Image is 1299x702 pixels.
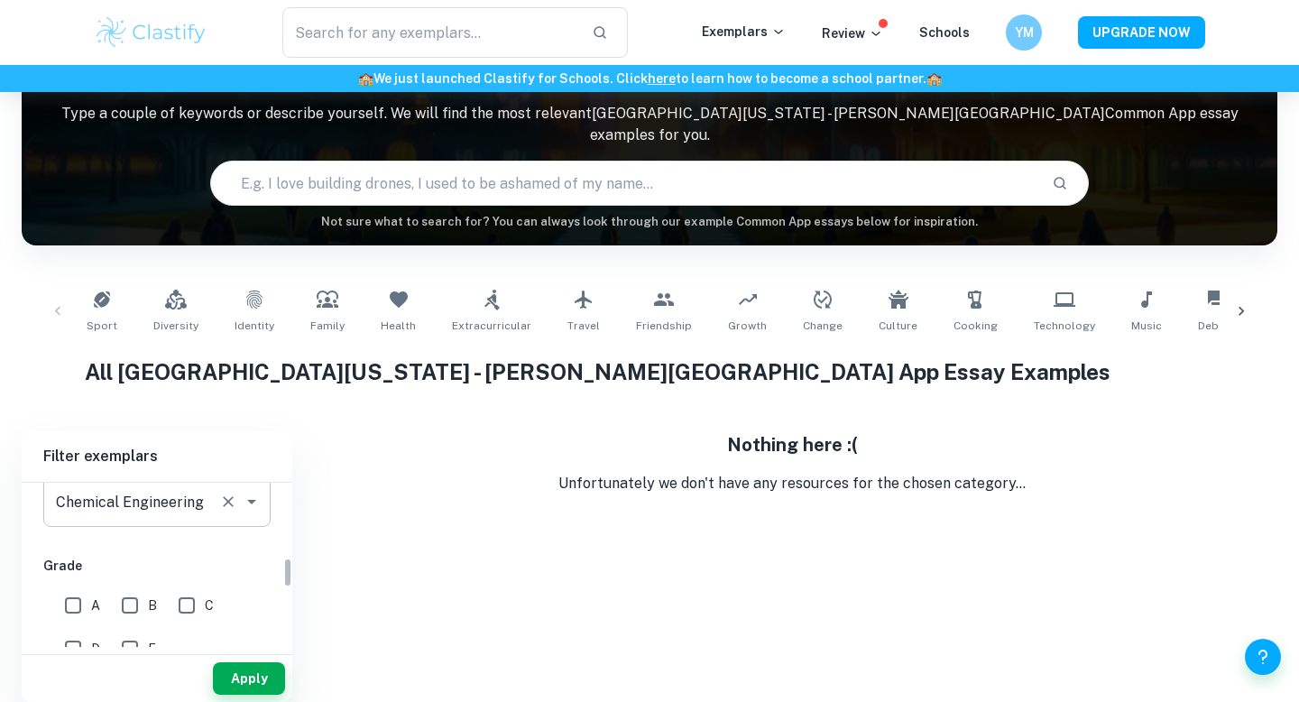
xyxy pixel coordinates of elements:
h1: All [GEOGRAPHIC_DATA][US_STATE] - [PERSON_NAME][GEOGRAPHIC_DATA] App Essay Examples [85,356,1215,388]
span: Family [310,318,345,334]
span: 🏫 [926,71,942,86]
button: YM [1006,14,1042,51]
button: UPGRADE NOW [1078,16,1205,49]
button: Search [1045,168,1075,199]
img: Clastify logo [94,14,208,51]
p: Exemplars [702,22,786,42]
span: Travel [567,318,600,334]
button: Open [239,489,264,514]
h6: Filter exemplars [22,431,292,482]
span: Friendship [636,318,692,334]
span: Music [1131,318,1162,334]
span: Culture [879,318,917,334]
span: Diversity [153,318,198,334]
span: Cooking [954,318,998,334]
p: Type a couple of keywords or describe yourself. We will find the most relevant [GEOGRAPHIC_DATA][... [22,103,1277,146]
h6: Not sure what to search for? You can always look through our example Common App essays below for ... [22,213,1277,231]
p: Review [822,23,883,43]
span: A [91,596,100,615]
span: Change [803,318,843,334]
span: Extracurricular [452,318,531,334]
a: Schools [919,25,970,40]
span: 🏫 [358,71,373,86]
span: Identity [235,318,274,334]
span: B [148,596,157,615]
span: Health [381,318,416,334]
span: Technology [1034,318,1095,334]
p: Unfortunately we don't have any resources for the chosen category... [307,473,1277,494]
button: Help and Feedback [1245,639,1281,675]
h6: Grade [43,556,271,576]
input: E.g. I love building drones, I used to be ashamed of my name... [211,158,1037,208]
span: C [205,596,214,615]
span: Growth [728,318,767,334]
button: Clear [216,489,241,514]
span: Sport [87,318,117,334]
span: F [148,639,156,659]
span: D [91,639,100,659]
a: here [648,71,676,86]
h6: We just launched Clastify for Schools. Click to learn how to become a school partner. [4,69,1295,88]
h6: YM [1014,23,1035,42]
h5: Nothing here :( [307,431,1277,458]
span: Debate [1198,318,1236,334]
button: Apply [213,662,285,695]
input: Search for any exemplars... [282,7,577,58]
